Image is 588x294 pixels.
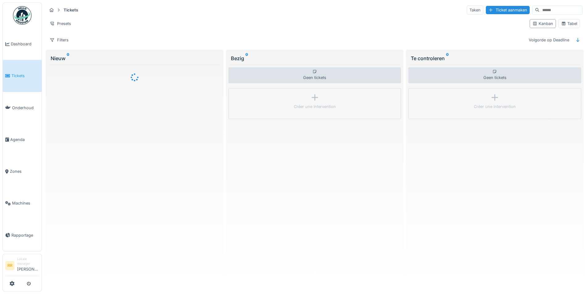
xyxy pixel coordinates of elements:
div: Créer une intervention [474,104,516,110]
div: Filters [47,35,71,44]
span: Dashboard [11,41,39,47]
sup: 0 [67,55,69,62]
span: Zones [10,168,39,174]
div: Kanban [532,21,553,27]
sup: 0 [446,55,449,62]
a: Dashboard [3,28,42,60]
div: Presets [47,19,74,28]
div: Nieuw [51,55,219,62]
div: Geen tickets [228,67,401,83]
div: Volgorde op Deadline [526,35,572,44]
span: Onderhoud [12,105,39,111]
div: Lokale manager [17,257,39,266]
div: Ticket aanmaken [486,6,530,14]
div: Te controleren [411,55,579,62]
div: Geen tickets [408,67,581,83]
div: Bezig [231,55,399,62]
strong: Tickets [61,7,81,13]
span: Machines [12,200,39,206]
a: Machines [3,187,42,219]
a: Zones [3,155,42,187]
a: Agenda [3,124,42,155]
span: Tickets [11,73,39,79]
div: Créer une intervention [294,104,336,110]
li: RR [5,261,15,270]
div: Tabel [561,21,577,27]
a: Tickets [3,60,42,92]
a: Onderhoud [3,92,42,124]
sup: 0 [245,55,248,62]
img: Badge_color-CXgf-gQk.svg [13,6,31,25]
a: RR Lokale manager[PERSON_NAME] [5,257,39,276]
div: Taken [467,6,483,14]
li: [PERSON_NAME] [17,257,39,275]
span: Agenda [10,137,39,143]
a: Rapportage [3,219,42,251]
span: Rapportage [11,232,39,238]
